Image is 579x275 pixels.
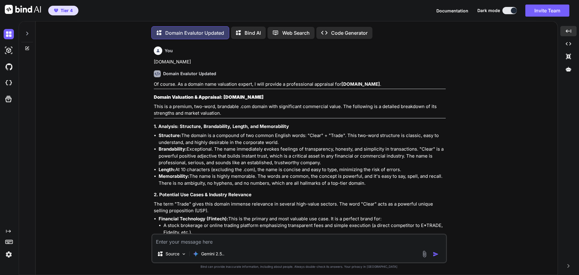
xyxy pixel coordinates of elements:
span: Tier 4 [61,8,73,14]
img: settings [4,249,14,260]
img: cloudideIcon [4,78,14,88]
h6: You [165,48,173,54]
strong: Memorability: [159,173,189,179]
strong: [DOMAIN_NAME] [341,81,380,87]
p: Gemini 2.5.. [201,251,224,257]
li: The domain is a compound of two common English words: "Clear" + "Trade". This two-word structure ... [159,132,446,146]
strong: 2. Potential Use Cases & Industry Relevance [154,192,252,197]
strong: Length: [159,167,175,172]
p: Bind AI [245,29,261,37]
li: The name is highly memorable. The words are common, the concept is powerful, and it's easy to say... [159,173,446,187]
button: premiumTier 4 [48,6,78,15]
p: Domain Evalutor Updated [165,29,224,37]
span: Documentation [436,8,468,13]
button: Documentation [436,8,468,14]
p: Bind can provide inaccurate information, including about people. Always double-check its answers.... [151,264,447,269]
p: Of course. As a domain name valuation expert, I will provide a professional appraisal for . [154,81,446,88]
strong: Structure: [159,133,181,138]
img: attachment [421,251,428,257]
strong: Brandability: [159,146,187,152]
p: This is a premium, two-word, brandable .com domain with significant commercial value. The followi... [154,103,446,117]
p: Web Search [282,29,310,37]
h6: Domain Evalutor Updated [163,71,216,77]
button: Invite Team [525,5,569,17]
li: At 10 characters (excluding the .com), the name is concise and easy to type, minimizing the risk ... [159,166,446,173]
li: Exceptional. The name immediately evokes feelings of transparency, honesty, and simplicity in tra... [159,146,446,166]
img: icon [433,251,439,257]
img: githubDark [4,62,14,72]
li: This is the primary and most valuable use case. It is a perfect brand for: [159,216,446,256]
p: Source [166,251,179,257]
strong: 1. Analysis: Structure, Brandability, Length, and Memorability [154,123,289,129]
strong: Financial Technology (Fintech): [159,216,228,222]
img: Gemini 2.5 Pro [193,251,199,257]
img: darkChat [4,29,14,39]
img: darkAi-studio [4,45,14,56]
p: The term "Trade" gives this domain immense relevance in several high-value sectors. The word "Cle... [154,201,446,214]
p: [DOMAIN_NAME] [154,59,446,66]
img: premium [54,9,58,12]
li: A stock brokerage or online trading platform emphasizing transparent fees and simple execution (a... [163,222,446,236]
span: Dark mode [477,8,500,14]
strong: Domain Valuation & Appraisal: [DOMAIN_NAME] [154,94,264,100]
p: Code Generator [331,29,368,37]
img: Pick Models [181,251,186,257]
img: Bind AI [5,5,41,14]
